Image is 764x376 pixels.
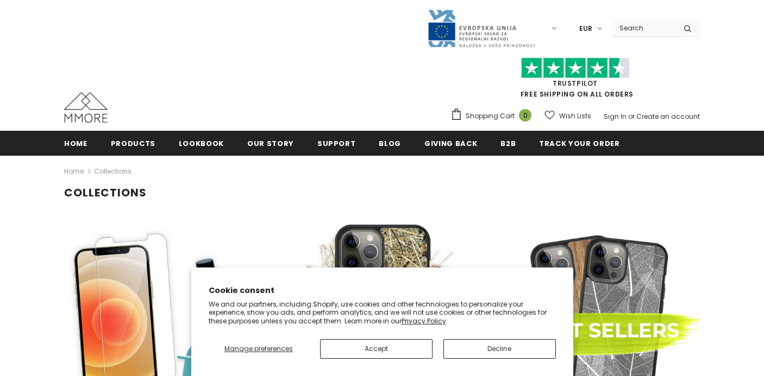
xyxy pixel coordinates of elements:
a: Shopping Cart 0 [450,108,537,124]
p: We and our partners, including Shopify, use cookies and other technologies to personalize your ex... [209,300,556,326]
a: B2B [500,131,516,155]
span: or [628,112,635,121]
span: Giving back [424,138,477,149]
a: Track your order [539,131,619,155]
span: 0 [519,109,531,122]
span: Collections [94,165,131,178]
button: Manage preferences [209,339,309,359]
a: Home [64,131,87,155]
span: Our Story [247,138,294,149]
span: FREE SHIPPING ON ALL ORDERS [450,62,700,99]
span: EUR [579,23,592,34]
span: Shopping Cart [466,111,515,122]
a: Home [64,165,84,178]
span: Products [111,138,155,149]
a: Wish Lists [544,106,591,125]
a: Our Story [247,131,294,155]
button: Accept [320,339,433,359]
span: B2B [500,138,516,149]
h2: Cookie consent [209,285,556,296]
span: Blog [379,138,401,149]
span: Track your order [539,138,619,149]
span: support [317,138,356,149]
a: Javni Razpis [427,23,536,33]
span: Wish Lists [559,111,591,122]
a: Trustpilot [553,79,598,88]
input: Search Site [613,20,675,36]
a: Create an account [636,112,700,121]
a: Lookbook [179,131,224,155]
img: Javni Razpis [427,9,536,48]
img: Trust Pilot Stars [521,58,630,79]
span: Home [64,138,87,149]
a: Privacy Policy [402,316,446,326]
a: Products [111,131,155,155]
span: Manage preferences [224,344,293,353]
a: Giving back [424,131,477,155]
a: Blog [379,131,401,155]
span: Lookbook [179,138,224,149]
h1: Collections [64,186,700,200]
button: Decline [443,339,556,359]
a: Sign In [604,112,627,121]
img: MMORE Cases [64,92,108,123]
a: support [317,131,356,155]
